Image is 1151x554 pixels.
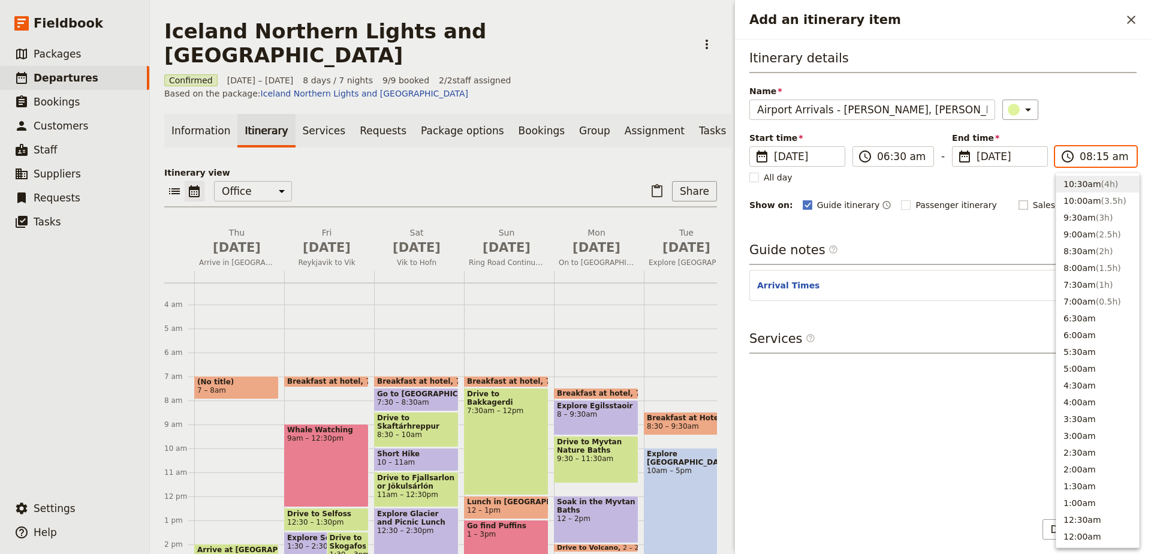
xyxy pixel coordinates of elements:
[1096,213,1113,222] span: ( 3h )
[34,96,80,108] span: Bookings
[557,544,623,552] span: Drive to Volcano
[1056,293,1139,310] button: 7:00am(0.5h)
[1056,176,1139,192] button: 10:30am(4h)
[164,74,218,86] span: Confirmed
[1009,103,1035,117] div: ​
[377,377,456,386] span: Breakfast at hotel
[617,114,692,147] a: Assignment
[554,496,638,543] div: Soak in the Myvtan Baths12 – 2pm
[1056,243,1139,260] button: 8:30am(2h)
[303,74,373,86] span: 8 days / 7 nights
[237,114,295,147] a: Itinerary
[164,444,194,453] div: 10 am
[806,333,815,348] span: ​
[647,414,725,422] span: Breakfast at Hotel
[1033,199,1093,211] span: Sales itinerary
[194,227,284,271] button: Thu [DATE]Arrive in [GEOGRAPHIC_DATA]
[1056,528,1139,545] button: 12:00am
[456,377,496,386] span: 7 – 7:30am
[692,114,734,147] a: Tasks
[194,258,279,267] span: Arrive in [GEOGRAPHIC_DATA]
[635,389,676,398] span: 7:30 – 8am
[164,348,194,357] div: 6 am
[185,181,204,201] button: Calendar view
[439,74,511,86] span: 2 / 2 staff assigned
[1056,394,1139,411] button: 4:00am
[284,258,369,267] span: Reykjavik to Vik
[467,377,546,386] span: Breakfast at hotel
[557,454,635,463] span: 9:30 – 11:30am
[1056,260,1139,276] button: 8:00am(1.5h)
[749,49,1137,73] h3: Itinerary details
[374,412,459,447] div: Drive to Skaftárhreppur8:30 – 10am
[647,466,725,475] span: 10am – 5pm
[377,458,415,466] span: 10 – 11am
[647,422,699,430] span: 8:30 – 9:30am
[34,144,58,156] span: Staff
[164,19,689,67] h1: Iceland Northern Lights and [GEOGRAPHIC_DATA]
[164,468,194,477] div: 11 am
[1056,377,1139,394] button: 4:30am
[164,181,185,201] button: List view
[1056,411,1139,427] button: 3:30am
[755,149,769,164] span: ​
[194,376,279,399] div: (No title)7 – 8am
[1101,179,1119,189] span: ( 4h )
[697,34,717,55] button: Actions
[882,198,891,212] button: Time shown on guide itinerary
[749,85,995,97] span: Name
[649,227,724,257] h2: Tue
[467,530,546,538] span: 1 – 3pm
[464,258,549,267] span: Ring Road Continued
[284,227,374,271] button: Fri [DATE]Reykjavik to Vik
[1096,263,1121,273] span: ( 1.5h )
[377,490,456,499] span: 11am – 12:30pm
[817,199,880,211] span: Guide itinerary
[828,245,838,254] span: ​
[164,420,194,429] div: 9 am
[554,258,639,267] span: On to [GEOGRAPHIC_DATA]
[287,426,366,434] span: Whale Watching
[199,227,275,257] h2: Thu
[164,88,468,100] span: Based on the package:
[199,239,275,257] span: [DATE]
[330,534,366,550] span: Drive to Skogafoss
[1080,149,1129,164] input: ​
[287,377,366,386] span: Breakfast at hotel
[296,114,353,147] a: Services
[1096,280,1113,290] span: ( 1h )
[414,114,511,147] a: Package options
[287,542,339,550] span: 1:30 – 2:30pm
[749,330,815,348] h3: Services
[557,402,635,410] span: Explore Egilsstaoir
[287,510,366,518] span: Drive to Selfoss
[379,227,454,257] h2: Sat
[164,167,717,179] p: Itinerary view
[464,388,549,495] div: Drive to Bakkagerdi7:30am – 12pm
[1056,327,1139,344] button: 6:00am
[554,388,638,399] div: Breakfast at hotel7:30 – 8am
[1056,495,1139,511] button: 1:00am
[828,245,838,259] span: ​
[352,114,414,147] a: Requests
[559,239,634,257] span: [DATE]
[1056,444,1139,461] button: 2:30am
[647,181,667,201] button: Paste itinerary item
[227,74,294,86] span: [DATE] – [DATE]
[1057,171,1137,183] span: 1 hour, 45 minutes
[647,450,725,466] span: Explore [GEOGRAPHIC_DATA]
[858,149,872,164] span: ​
[511,114,572,147] a: Bookings
[377,510,456,526] span: Explore Glacier and Picnic Lunch
[1056,511,1139,528] button: 12:30am
[554,436,638,483] div: Drive to Myvtan Nature Baths9:30 – 11:30am
[366,377,406,386] span: 7 – 7:30am
[34,48,81,60] span: Packages
[1056,478,1139,495] button: 1:30am
[374,258,459,267] span: Vik to Hofn
[1002,100,1038,120] button: ​
[559,227,634,257] h2: Mon
[977,149,1040,164] span: [DATE]
[749,199,793,211] div: Show on:
[806,333,815,343] span: ​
